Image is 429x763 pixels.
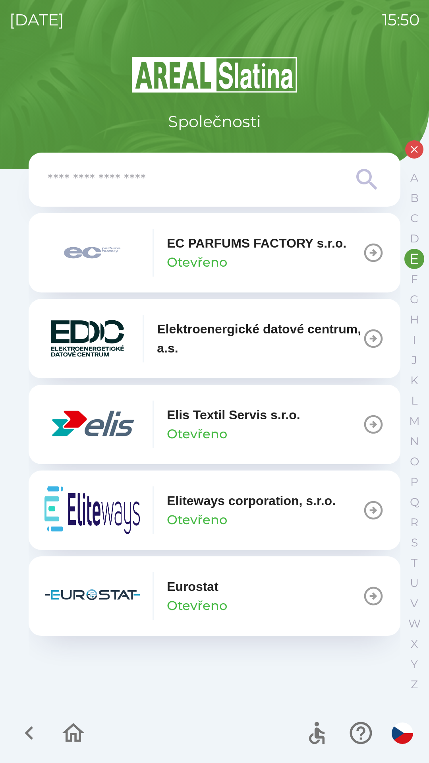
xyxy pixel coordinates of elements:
[10,8,64,32] p: [DATE]
[29,471,400,550] button: Eliteways corporation, s.r.o.Otevřeno
[29,56,400,94] img: Logo
[44,572,140,620] img: 45bc38d1-bb57-4fa3-88e0-fab4987d9a19.png
[404,229,424,249] button: D
[404,451,424,472] button: O
[410,211,418,225] p: C
[404,330,424,350] button: I
[410,515,418,529] p: R
[167,424,227,443] p: Otevřeno
[167,510,227,529] p: Otevřeno
[404,431,424,451] button: N
[44,486,140,534] img: fb646cb0-fe6b-40c1-9c4b-3980639a5307.png
[404,411,424,431] button: M
[410,434,419,448] p: N
[411,272,418,286] p: F
[29,299,400,378] button: Elektroenergické datové centrum, a.s.
[404,593,424,614] button: V
[29,556,400,636] button: EurostatOtevřeno
[410,596,418,610] p: V
[410,191,419,205] p: B
[411,536,418,550] p: S
[404,634,424,654] button: X
[408,617,421,631] p: W
[168,110,261,134] p: Společnosti
[411,394,417,408] p: L
[404,168,424,188] button: A
[404,573,424,593] button: U
[410,495,419,509] p: Q
[404,674,424,695] button: Z
[404,391,424,411] button: L
[167,405,300,424] p: Elis Textil Servis s.r.o.
[413,333,416,347] p: I
[29,213,400,292] button: EC PARFUMS FACTORY s.r.o.Otevřeno
[412,353,417,367] p: J
[404,249,424,269] button: E
[29,385,400,464] button: Elis Textil Servis s.r.o.Otevřeno
[410,374,418,387] p: K
[411,556,417,570] p: T
[404,188,424,208] button: B
[404,553,424,573] button: T
[167,596,227,615] p: Otevřeno
[410,252,419,266] p: E
[404,310,424,330] button: H
[409,414,420,428] p: M
[404,492,424,512] button: Q
[411,637,418,651] p: X
[167,234,346,253] p: EC PARFUMS FACTORY s.r.o.
[404,472,424,492] button: P
[404,269,424,289] button: F
[404,614,424,634] button: W
[410,455,419,469] p: O
[410,313,419,327] p: H
[404,533,424,553] button: S
[404,350,424,370] button: J
[167,577,218,596] p: Eurostat
[404,370,424,391] button: K
[404,289,424,310] button: G
[167,253,227,272] p: Otevřeno
[167,491,336,510] p: Eliteways corporation, s.r.o.
[404,208,424,229] button: C
[410,475,418,489] p: P
[404,654,424,674] button: Y
[411,657,418,671] p: Y
[410,171,418,185] p: A
[44,315,130,362] img: a15ec88a-ca8a-4a5a-ae8c-887e8aa56ea2.png
[404,512,424,533] button: R
[410,232,419,246] p: D
[410,576,419,590] p: U
[382,8,419,32] p: 15:50
[44,401,140,448] img: d6e089ba-b3bf-4d0d-8b19-bc9c6ff21faa.png
[157,320,362,358] p: Elektroenergické datové centrum, a.s.
[411,678,418,691] p: Z
[410,292,419,306] p: G
[44,229,140,277] img: ff4fec9d-14e6-44f6-aa57-3d500f1b32e5.png
[392,722,413,744] img: cs flag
